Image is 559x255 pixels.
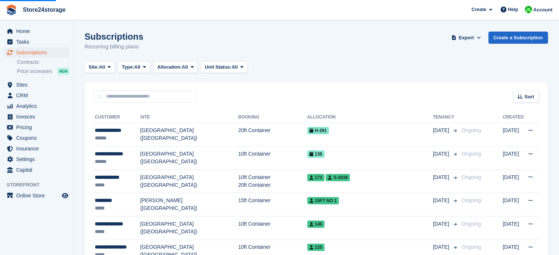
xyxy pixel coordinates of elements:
a: menu [4,37,69,47]
span: 173 [307,174,325,181]
span: Pricing [16,122,60,132]
a: menu [4,80,69,90]
td: 15ft Container [238,193,307,216]
span: Insurance [16,143,60,154]
span: Ongoing [462,244,481,250]
span: Coupons [16,133,60,143]
th: Tenancy [433,112,459,123]
a: menu [4,133,69,143]
span: Sort [524,93,534,101]
img: stora-icon-8386f47178a22dfd0bd8f6a31ec36ba5ce8667c1dd55bd0f319d3a0aa187defe.svg [6,4,17,15]
td: [GEOGRAPHIC_DATA] ([GEOGRAPHIC_DATA]) [140,146,238,170]
button: Site: All [85,61,115,73]
td: [DATE] [503,123,524,146]
th: Created [503,112,524,123]
span: CRM [16,90,60,101]
td: [PERSON_NAME] ([GEOGRAPHIC_DATA]) [140,193,238,216]
a: menu [4,90,69,101]
span: H-291 [307,127,329,134]
td: 10ft Container 20ft Container [238,170,307,193]
a: Create a Subscription [488,32,548,44]
span: Ongoing [462,174,481,180]
span: Help [508,6,518,13]
a: menu [4,154,69,164]
img: Tracy Harper [525,6,532,13]
span: Analytics [16,101,60,111]
span: [DATE] [433,174,451,181]
span: Subscriptions [16,47,60,58]
td: [DATE] [503,170,524,193]
span: Storefront [7,181,73,189]
button: Allocation: All [153,61,198,73]
span: Tasks [16,37,60,47]
td: 10ft Container [238,146,307,170]
span: Ongoing [462,221,481,227]
a: Contracts [17,59,69,66]
td: [GEOGRAPHIC_DATA] ([GEOGRAPHIC_DATA]) [140,170,238,193]
span: Create [472,6,486,13]
span: All [182,63,188,71]
a: Preview store [61,191,69,200]
span: Settings [16,154,60,164]
span: Export [459,34,474,41]
span: Ongoing [462,127,481,133]
td: 10ft Container [238,216,307,240]
a: Price increases NEW [17,67,69,75]
span: Ongoing [462,197,481,203]
th: Site [140,112,238,123]
span: [DATE] [433,150,451,158]
span: All [99,63,105,71]
span: [DATE] [433,220,451,228]
span: All [134,63,140,71]
button: Type: All [118,61,150,73]
td: [DATE] [503,193,524,216]
th: Booking [238,112,307,123]
h1: Subscriptions [85,32,143,41]
td: [DATE] [503,146,524,170]
a: Store24storage [20,4,69,16]
a: menu [4,47,69,58]
span: Capital [16,165,60,175]
span: All [232,63,238,71]
a: menu [4,101,69,111]
a: menu [4,112,69,122]
span: Ongoing [462,151,481,157]
span: Invoices [16,112,60,122]
span: Sites [16,80,60,90]
span: 125 [307,244,325,251]
a: menu [4,165,69,175]
a: menu [4,122,69,132]
th: Customer [93,112,140,123]
span: 138 [307,150,325,158]
button: Export [450,32,483,44]
span: Price increases [17,68,52,75]
a: menu [4,26,69,36]
span: 146 [307,221,325,228]
a: menu [4,190,69,201]
div: NEW [57,68,69,75]
a: menu [4,143,69,154]
span: Type: [122,63,135,71]
span: [DATE] [433,127,451,134]
span: [DATE] [433,243,451,251]
td: 20ft Container [238,123,307,146]
span: Allocation: [157,63,182,71]
td: [DATE] [503,216,524,240]
td: [GEOGRAPHIC_DATA] ([GEOGRAPHIC_DATA]) [140,123,238,146]
span: S-2039 [326,174,350,181]
span: Unit Status: [205,63,232,71]
span: Online Store [16,190,60,201]
th: Allocation [307,112,433,123]
span: [DATE] [433,197,451,204]
span: Home [16,26,60,36]
p: Recurring billing plans [85,43,143,51]
span: 15FT No 1 [307,197,339,204]
button: Unit Status: All [201,61,247,73]
td: [GEOGRAPHIC_DATA] ([GEOGRAPHIC_DATA]) [140,216,238,240]
span: Site: [89,63,99,71]
span: Account [533,6,552,14]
